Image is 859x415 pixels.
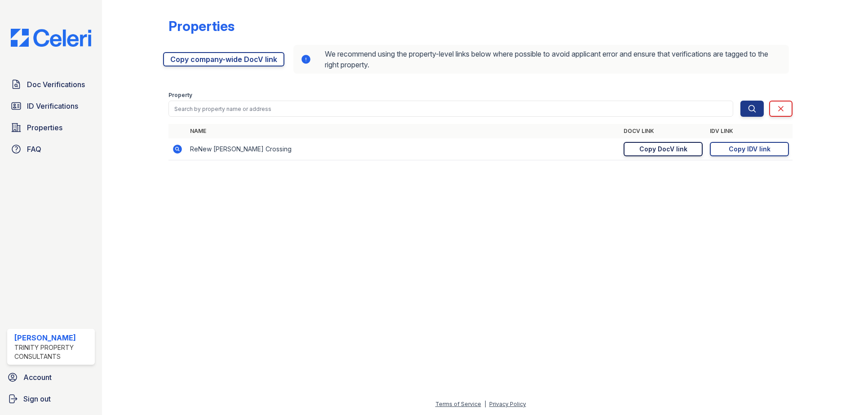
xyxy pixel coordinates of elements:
a: Properties [7,119,95,137]
div: Copy IDV link [729,145,770,154]
div: Copy DocV link [639,145,687,154]
a: ID Verifications [7,97,95,115]
th: Name [186,124,620,138]
div: [PERSON_NAME] [14,332,91,343]
input: Search by property name or address [168,101,733,117]
td: ReNew [PERSON_NAME] Crossing [186,138,620,160]
a: Copy company-wide DocV link [163,52,284,66]
span: Properties [27,122,62,133]
span: Account [23,372,52,383]
a: Sign out [4,390,98,408]
span: ID Verifications [27,101,78,111]
a: Account [4,368,98,386]
label: Property [168,92,192,99]
div: Properties [168,18,235,34]
a: FAQ [7,140,95,158]
a: Terms of Service [435,401,481,407]
span: Sign out [23,393,51,404]
th: IDV Link [706,124,793,138]
a: Copy IDV link [710,142,789,156]
a: Copy DocV link [624,142,703,156]
th: DocV Link [620,124,706,138]
a: Doc Verifications [7,75,95,93]
a: Privacy Policy [489,401,526,407]
div: | [484,401,486,407]
div: We recommend using the property-level links below where possible to avoid applicant error and ens... [293,45,789,74]
span: FAQ [27,144,41,155]
span: Doc Verifications [27,79,85,90]
img: CE_Logo_Blue-a8612792a0a2168367f1c8372b55b34899dd931a85d93a1a3d3e32e68fde9ad4.png [4,29,98,47]
div: Trinity Property Consultants [14,343,91,361]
